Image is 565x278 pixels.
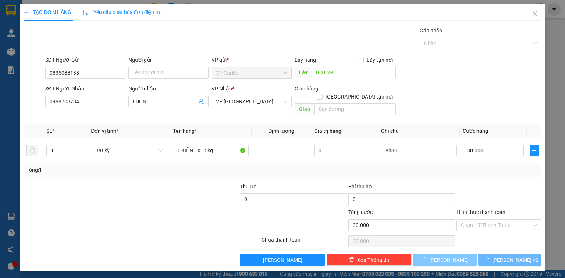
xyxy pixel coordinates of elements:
[314,145,375,156] input: 0
[530,145,539,156] button: plus
[525,4,545,24] button: Close
[357,256,389,264] span: Xóa Thông tin
[261,236,347,249] div: Chưa thanh toán
[532,11,538,17] span: close
[45,85,125,93] div: SĐT Người Nhận
[429,256,469,264] span: [PERSON_NAME]
[95,145,162,156] span: Bất kỳ
[46,128,52,134] span: SL
[263,256,302,264] span: [PERSON_NAME]
[421,257,429,262] span: loading
[240,254,325,266] button: [PERSON_NAME]
[198,99,204,104] span: user-add
[312,67,396,78] input: Dọc đường
[26,166,218,174] div: Tổng: 1
[24,10,29,15] span: plus
[314,128,341,134] span: Giá trị hàng
[478,254,542,266] button: [PERSON_NAME] và In
[83,10,89,15] img: icon
[349,257,354,263] span: delete
[456,209,505,215] label: Hình thức thanh toán
[295,57,316,63] span: Lấy hàng
[323,93,396,101] span: [GEOGRAPHIC_DATA] tận nơi
[314,103,396,115] input: Dọc đường
[492,256,544,264] span: [PERSON_NAME] và In
[91,128,118,134] span: Đơn vị tính
[268,128,294,134] span: Định lượng
[83,9,161,15] span: Yêu cầu xuất hóa đơn điện tử
[378,124,460,138] th: Ghi chú
[530,147,538,153] span: plus
[295,86,318,92] span: Giao hàng
[173,128,197,134] span: Tên hàng
[295,103,314,115] span: Giao
[128,85,209,93] div: Người nhận
[463,128,488,134] span: Cước hàng
[348,182,455,193] div: Phí thu hộ
[173,145,249,156] input: VD: Bàn, Ghế
[128,56,209,64] div: Người gửi
[240,183,257,189] span: Thu Hộ
[381,145,457,156] input: Ghi Chú
[295,67,312,78] span: Lấy
[364,56,396,64] span: Lấy tận nơi
[327,254,412,266] button: deleteXóa Thông tin
[420,28,442,33] label: Gán nhãn
[26,145,38,156] button: delete
[212,56,292,64] div: VP gửi
[212,86,232,92] span: VP Nhận
[413,254,477,266] button: [PERSON_NAME]
[24,9,71,15] span: TẠO ĐƠN HÀNG
[484,257,492,262] span: loading
[348,209,373,215] span: Tổng cước
[216,96,287,107] span: VP Sài Gòn
[45,56,125,64] div: SĐT Người Gửi
[216,67,287,78] span: VP Cái Bè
